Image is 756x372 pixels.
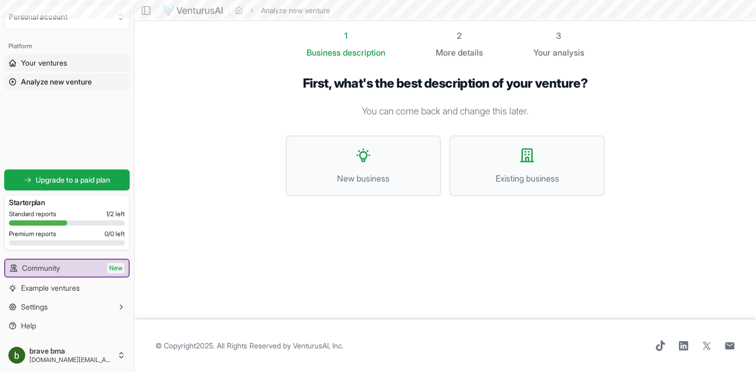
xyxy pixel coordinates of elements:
span: description [343,47,385,58]
span: Help [21,321,36,331]
a: CommunityNew [5,260,129,277]
span: Standard reports [9,210,56,218]
img: ACg8ocIQP5Ryamge9iTA7IwT0ROC7HlZ5Z60Rd27m2S0-8fezTzIWA=s96-c [8,347,25,364]
span: Upgrade to a paid plan [36,175,110,185]
span: New business [297,172,429,185]
a: Example ventures [4,280,130,296]
button: Settings [4,299,130,315]
span: © Copyright 2025 . All Rights Reserved by . [155,341,343,351]
a: Your ventures [4,55,130,71]
span: Example ventures [21,283,80,293]
span: 0 / 0 left [104,230,125,238]
div: 2 [436,29,483,42]
h1: First, what's the best description of your venture? [286,76,605,91]
span: Analyze new venture [21,77,92,87]
span: [DOMAIN_NAME][EMAIL_ADDRESS][DOMAIN_NAME] [29,356,113,364]
button: brave bma[DOMAIN_NAME][EMAIL_ADDRESS][DOMAIN_NAME] [4,343,130,368]
div: 3 [533,29,584,42]
span: Community [22,263,60,273]
span: More [436,46,456,59]
span: Your [533,46,551,59]
div: 1 [307,29,385,42]
a: Upgrade to a paid plan [4,169,130,190]
span: details [458,47,483,58]
a: Help [4,317,130,334]
span: Business [307,46,341,59]
h3: Starter plan [9,197,125,208]
span: Existing business [461,172,593,185]
span: Settings [21,302,48,312]
button: Existing business [449,135,605,196]
p: You can come back and change this later. [286,104,605,119]
span: 1 / 2 left [106,210,125,218]
a: Analyze new venture [4,73,130,90]
span: Your ventures [21,58,67,68]
div: Platform [4,38,130,55]
a: VenturusAI, Inc [293,341,342,350]
button: New business [286,135,441,196]
span: analysis [553,47,584,58]
span: New [107,263,124,273]
span: brave bma [29,346,113,356]
span: Premium reports [9,230,56,238]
